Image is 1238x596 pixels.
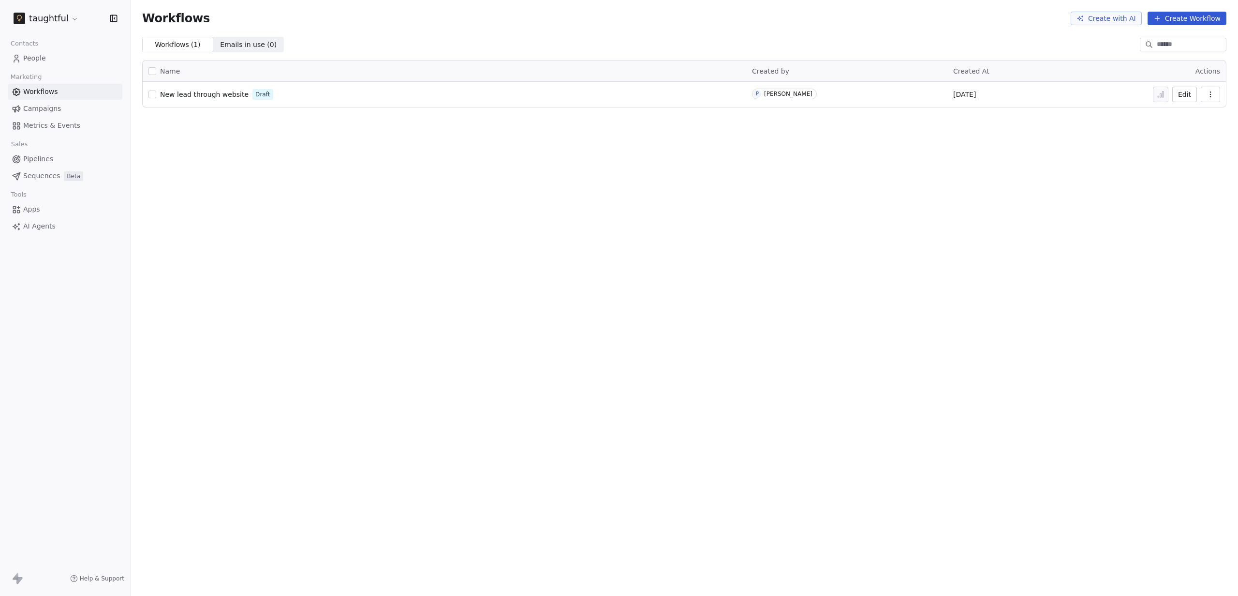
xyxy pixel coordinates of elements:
[64,171,83,181] span: Beta
[1071,12,1142,25] button: Create with AI
[8,84,122,100] a: Workflows
[23,154,53,164] span: Pipelines
[953,67,989,75] span: Created At
[1148,12,1226,25] button: Create Workflow
[764,91,812,97] div: [PERSON_NAME]
[160,91,249,98] span: New lead through website
[23,171,60,181] span: Sequences
[80,575,124,582] span: Help & Support
[220,40,277,50] span: Emails in use ( 0 )
[23,104,61,114] span: Campaigns
[8,118,122,134] a: Metrics & Events
[23,121,80,131] span: Metrics & Events
[1172,87,1197,102] button: Edit
[1195,67,1220,75] span: Actions
[7,187,30,202] span: Tools
[23,204,40,214] span: Apps
[70,575,124,582] a: Help & Support
[23,53,46,63] span: People
[23,87,58,97] span: Workflows
[6,70,46,84] span: Marketing
[12,10,81,27] button: taughtful
[160,90,249,99] a: New lead through website
[953,90,976,99] span: [DATE]
[255,90,270,99] span: Draft
[14,13,25,24] img: Logo-Taughtful-500x500.png
[8,168,122,184] a: SequencesBeta
[752,67,789,75] span: Created by
[29,12,69,25] span: taughtful
[6,36,43,51] span: Contacts
[8,218,122,234] a: AI Agents
[8,151,122,167] a: Pipelines
[8,50,122,66] a: People
[7,137,32,152] span: Sales
[8,101,122,117] a: Campaigns
[160,66,180,76] span: Name
[756,90,759,98] div: P
[142,12,210,25] span: Workflows
[23,221,56,231] span: AI Agents
[8,201,122,217] a: Apps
